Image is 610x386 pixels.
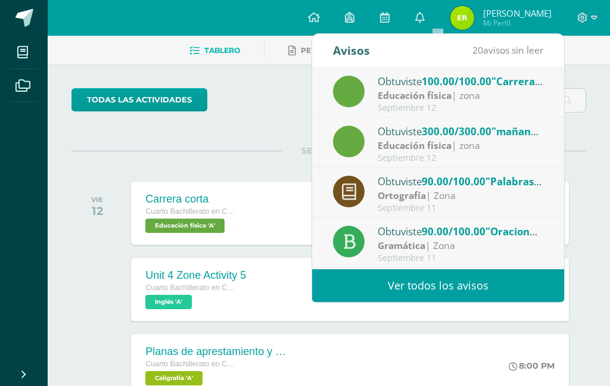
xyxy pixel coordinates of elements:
[91,204,103,218] div: 12
[378,139,452,152] strong: Educación física
[485,175,596,188] span: "Palabras homófonas"
[378,73,543,89] div: Obtuviste en
[378,239,543,253] div: | Zona
[378,239,425,252] strong: Gramática
[509,360,555,371] div: 8:00 PM
[91,195,103,204] div: VIE
[145,269,246,282] div: Unit 4 Zone Activity 5
[145,193,235,206] div: Carrera corta
[422,124,491,138] span: 300.00/300.00
[288,41,403,60] a: Pendientes de entrega
[145,284,235,292] span: Cuarto Bachillerato en CCLL
[378,103,543,113] div: Septiembre 12
[491,124,593,138] span: "mañana deportiva"
[422,74,491,88] span: 100.00/100.00
[422,175,485,188] span: 90.00/100.00
[312,269,564,302] a: Ver todos los avisos
[189,41,240,60] a: Tablero
[145,360,235,368] span: Cuarto Bachillerato en CCLL
[145,371,203,385] span: Caligrafía 'A'
[145,295,192,309] span: Inglés 'A'
[450,6,474,30] img: 268105161a2cb096708b0ea72b962ca8.png
[378,203,543,213] div: Septiembre 11
[145,207,235,216] span: Cuarto Bachillerato en CCLL
[145,219,225,233] span: Educación física 'A'
[333,34,370,67] div: Avisos
[491,74,568,88] span: "Carrera corta"
[378,223,543,239] div: Obtuviste en
[282,145,376,156] span: SEPTIEMBRE
[301,46,403,55] span: Pendientes de entrega
[378,89,452,102] strong: Educación física
[378,153,543,163] div: Septiembre 12
[378,89,543,102] div: | zona
[472,43,543,57] span: avisos sin leer
[378,123,543,139] div: Obtuviste en
[422,225,485,238] span: 90.00/100.00
[483,18,552,28] span: Mi Perfil
[378,139,543,152] div: | zona
[472,43,483,57] span: 20
[378,189,426,202] strong: Ortografía
[71,88,207,111] a: todas las Actividades
[204,46,240,55] span: Tablero
[378,189,543,203] div: | Zona
[145,345,288,358] div: Planas de aprestamiento y letra T, #6
[378,173,543,189] div: Obtuviste en
[378,253,543,263] div: Septiembre 11
[483,7,552,19] span: [PERSON_NAME]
